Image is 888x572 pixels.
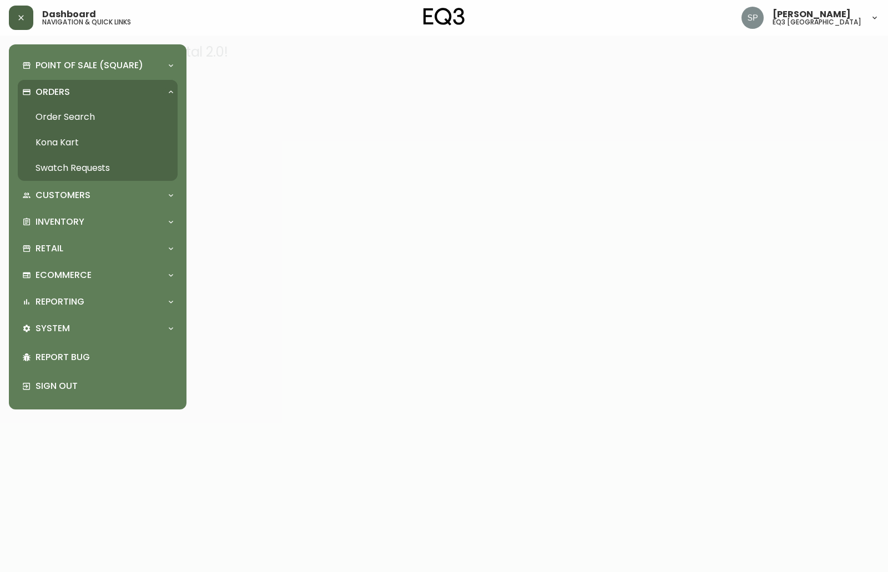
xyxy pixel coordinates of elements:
[18,316,178,341] div: System
[36,322,70,335] p: System
[741,7,764,29] img: 25c0ecf8c5ed261b7fd55956ee48612f
[18,183,178,207] div: Customers
[18,343,178,372] div: Report Bug
[42,10,96,19] span: Dashboard
[18,236,178,261] div: Retail
[18,155,178,181] a: Swatch Requests
[36,242,63,255] p: Retail
[18,372,178,401] div: Sign Out
[18,80,178,104] div: Orders
[18,210,178,234] div: Inventory
[36,86,70,98] p: Orders
[36,351,173,363] p: Report Bug
[36,59,143,72] p: Point of Sale (Square)
[36,216,84,228] p: Inventory
[18,53,178,78] div: Point of Sale (Square)
[773,10,851,19] span: [PERSON_NAME]
[36,296,84,308] p: Reporting
[18,290,178,314] div: Reporting
[18,104,178,130] a: Order Search
[36,380,173,392] p: Sign Out
[42,19,131,26] h5: navigation & quick links
[36,189,90,201] p: Customers
[18,263,178,287] div: Ecommerce
[18,130,178,155] a: Kona Kart
[773,19,861,26] h5: eq3 [GEOGRAPHIC_DATA]
[423,8,465,26] img: logo
[36,269,92,281] p: Ecommerce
